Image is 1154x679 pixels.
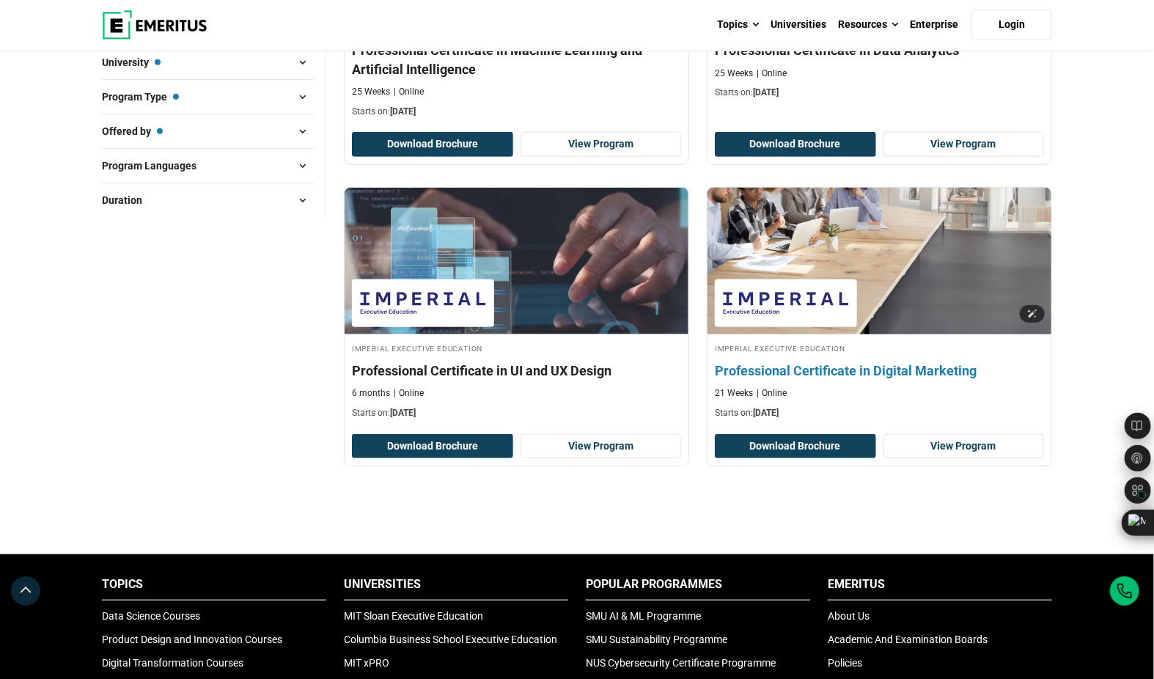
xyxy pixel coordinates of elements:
[971,10,1052,40] a: Login
[102,189,314,211] button: Duration
[102,158,208,174] span: Program Languages
[715,342,1044,354] h4: Imperial Executive Education
[345,188,688,427] a: Product Design and Innovation Course by Imperial Executive Education - November 6, 2025 Imperial ...
[757,67,787,80] p: Online
[352,132,513,157] button: Download Brochure
[102,54,161,70] span: University
[102,610,200,622] a: Data Science Courses
[715,387,753,400] p: 21 Weeks
[352,361,681,380] h4: Professional Certificate in UI and UX Design
[828,634,988,645] a: Academic And Examination Boards
[708,188,1051,427] a: Digital Marketing Course by Imperial Executive Education - March 26, 2026 Imperial Executive Educ...
[352,434,513,459] button: Download Brochure
[691,180,1069,342] img: Professional Certificate in Digital Marketing | Online Digital Marketing Course
[352,387,390,400] p: 6 months
[352,407,681,419] p: Starts on:
[352,342,681,354] h4: Imperial Executive Education
[715,87,1044,99] p: Starts on:
[359,287,487,320] img: Imperial Executive Education
[715,361,1044,380] h4: Professional Certificate in Digital Marketing
[352,106,681,118] p: Starts on:
[715,132,876,157] button: Download Brochure
[715,67,753,80] p: 25 Weeks
[586,657,776,669] a: NUS Cybersecurity Certificate Programme
[390,408,416,418] span: [DATE]
[102,120,314,142] button: Offered by
[753,408,779,418] span: [DATE]
[394,86,424,98] p: Online
[828,657,862,669] a: Policies
[883,132,1045,157] a: View Program
[352,41,681,78] h4: Professional Certificate in Machine Learning and Artificial Intelligence
[753,87,779,98] span: [DATE]
[102,51,314,73] button: University
[102,657,243,669] a: Digital Transformation Courses
[394,387,424,400] p: Online
[102,192,154,208] span: Duration
[102,155,314,177] button: Program Languages
[757,387,787,400] p: Online
[722,287,850,320] img: Imperial Executive Education
[586,634,727,645] a: SMU Sustainability Programme
[390,106,416,117] span: [DATE]
[521,132,682,157] a: View Program
[586,610,701,622] a: SMU AI & ML Programme
[715,434,876,459] button: Download Brochure
[344,657,389,669] a: MIT xPRO
[715,407,1044,419] p: Starts on:
[344,634,557,645] a: Columbia Business School Executive Education
[828,610,870,622] a: About Us
[102,89,179,105] span: Program Type
[883,434,1045,459] a: View Program
[102,123,163,139] span: Offered by
[344,610,483,622] a: MIT Sloan Executive Education
[102,86,314,108] button: Program Type
[345,188,688,334] img: Professional Certificate in UI and UX Design | Online Product Design and Innovation Course
[102,634,282,645] a: Product Design and Innovation Courses
[352,86,390,98] p: 25 Weeks
[521,434,682,459] a: View Program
